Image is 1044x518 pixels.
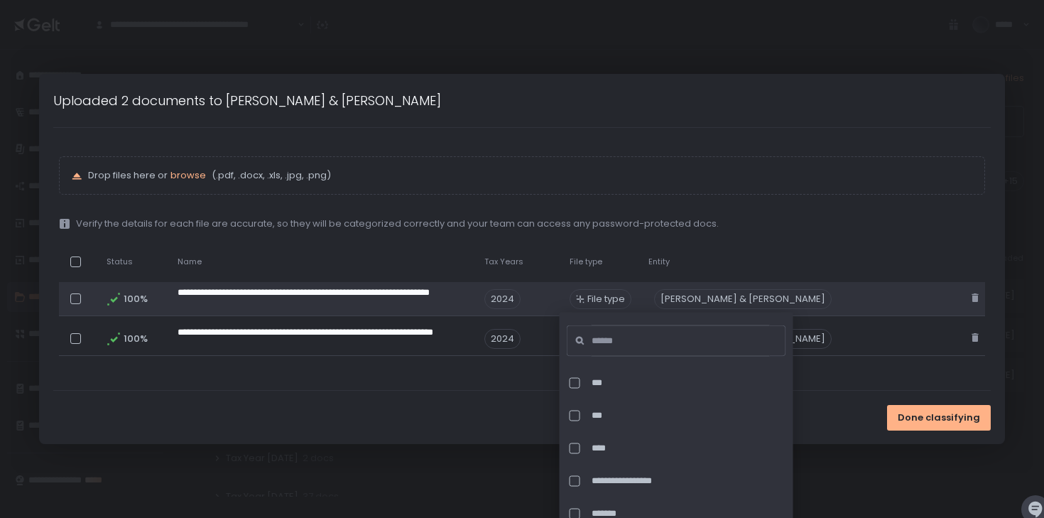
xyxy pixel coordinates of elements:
[124,293,146,306] span: 100%
[654,289,832,309] div: [PERSON_NAME] & [PERSON_NAME]
[53,91,441,110] h1: Uploaded 2 documents to [PERSON_NAME] & [PERSON_NAME]
[587,293,625,306] span: File type
[88,169,974,182] p: Drop files here or
[170,168,206,182] span: browse
[124,333,146,345] span: 100%
[170,169,206,182] button: browse
[484,257,523,267] span: Tax Years
[209,169,331,182] span: (.pdf, .docx, .xls, .jpg, .png)
[898,411,980,424] span: Done classifying
[76,217,719,230] span: Verify the details for each file are accurate, so they will be categorized correctly and your tea...
[570,257,602,267] span: File type
[648,257,670,267] span: Entity
[484,289,521,309] span: 2024
[484,329,521,349] span: 2024
[178,257,202,267] span: Name
[107,257,133,267] span: Status
[887,405,991,431] button: Done classifying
